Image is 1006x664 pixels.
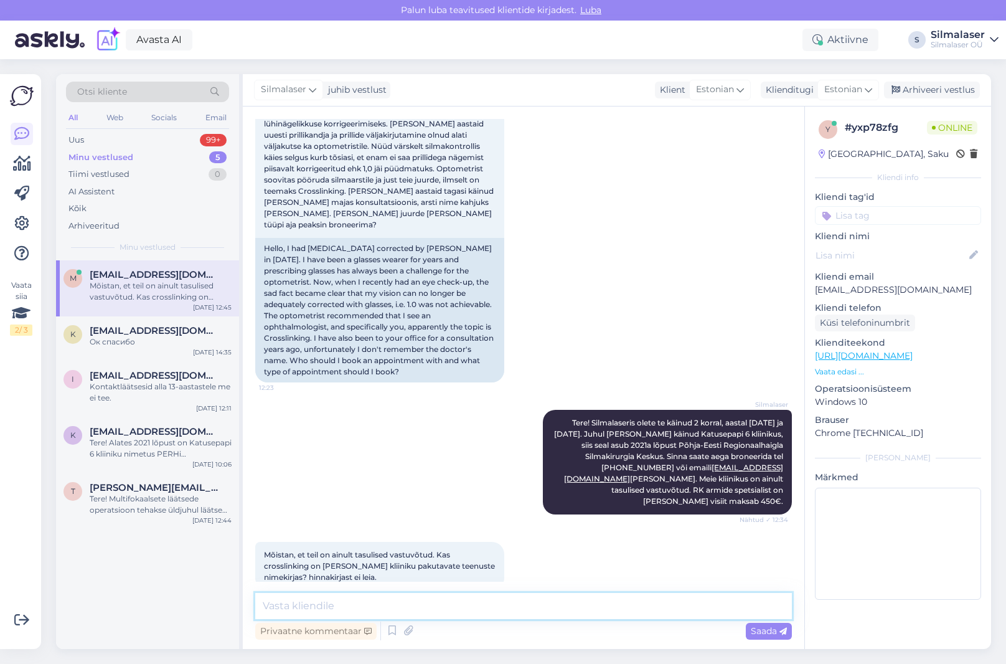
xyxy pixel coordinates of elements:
[815,172,981,183] div: Kliendi info
[203,110,229,126] div: Email
[259,383,306,392] span: 12:23
[761,83,814,97] div: Klienditugi
[815,427,981,440] p: Chrome [TECHNICAL_ID]
[931,30,999,50] a: SilmalaserSilmalaser OÜ
[740,515,788,524] span: Nähtud ✓ 12:34
[815,350,913,361] a: [URL][DOMAIN_NAME]
[825,125,830,134] span: y
[815,382,981,396] p: Operatsioonisüsteem
[815,315,915,331] div: Küsi telefoninumbrit
[192,460,232,469] div: [DATE] 10:06
[576,4,605,16] span: Luba
[68,134,84,146] div: Uus
[655,83,685,97] div: Klient
[90,325,219,336] span: kulinichm92@gmail.com
[209,151,227,164] div: 5
[741,400,788,409] span: Silmalaser
[72,374,74,384] span: i
[815,414,981,427] p: Brauser
[200,134,227,146] div: 99+
[68,151,133,164] div: Minu vestlused
[193,348,232,357] div: [DATE] 14:35
[908,31,926,49] div: S
[815,206,981,225] input: Lisa tag
[90,482,219,493] span: tatjana@atour.ee
[68,202,87,215] div: Kõik
[90,336,232,348] div: Ок спасибо
[192,516,232,525] div: [DATE] 12:44
[554,418,785,506] span: Tere! Silmalaseris olete te käinud 2 korral, aastal [DATE] ja [DATE]. Juhul [PERSON_NAME] käinud ...
[71,486,75,496] span: t
[255,623,377,640] div: Privaatne kommentaar
[70,430,76,440] span: k
[90,280,232,303] div: Mõistan, et teil on ainult tasulised vastuvõtud. Kas crosslinking on [PERSON_NAME] kliiniku pakut...
[90,437,232,460] div: Tere! Alates 2021 lõpust on Katusepapi 6 kliiniku nimetus PERHi Silmakirurgia keskus ja Te peaks ...
[816,249,967,262] input: Lisa nimi
[815,452,981,463] div: [PERSON_NAME]
[751,625,787,637] span: Saada
[264,108,496,229] span: Tere, tegin 1997. a oktoobris dr [PERSON_NAME] silmalõikus lühinägelikkuse korrigeerimiseks. [PER...
[68,168,129,181] div: Tiimi vestlused
[815,230,981,243] p: Kliendi nimi
[193,303,232,312] div: [DATE] 12:45
[845,120,927,135] div: # yxp78zfg
[196,404,232,413] div: [DATE] 12:11
[815,471,981,484] p: Märkmed
[815,336,981,349] p: Klienditeekond
[931,40,985,50] div: Silmalaser OÜ
[104,110,126,126] div: Web
[824,83,862,97] span: Estonian
[884,82,980,98] div: Arhiveeri vestlus
[927,121,977,135] span: Online
[819,148,949,161] div: [GEOGRAPHIC_DATA], Saku
[10,325,32,336] div: 2 / 3
[815,301,981,315] p: Kliendi telefon
[120,242,176,253] span: Minu vestlused
[209,168,227,181] div: 0
[95,27,121,53] img: explore-ai
[815,366,981,377] p: Vaata edasi ...
[815,283,981,296] p: [EMAIL_ADDRESS][DOMAIN_NAME]
[323,83,387,97] div: juhib vestlust
[68,220,120,232] div: Arhiveeritud
[77,85,127,98] span: Otsi kliente
[931,30,985,40] div: Silmalaser
[90,370,219,381] span: irinairarara@gmail.com
[149,110,179,126] div: Socials
[696,83,734,97] span: Estonian
[802,29,878,51] div: Aktiivne
[90,381,232,404] div: Kontaktläätsesid alla 13-aastastele me ei tee.
[90,426,219,437] span: karlerik.tender@gmail.com
[126,29,192,50] a: Avasta AI
[815,191,981,204] p: Kliendi tag'id
[815,270,981,283] p: Kliendi email
[815,396,981,409] p: Windows 10
[10,280,32,336] div: Vaata siia
[255,238,504,382] div: Hello, I had [MEDICAL_DATA] corrected by [PERSON_NAME] in [DATE]. I have been a glasses wearer fo...
[261,83,306,97] span: Silmalaser
[68,186,115,198] div: AI Assistent
[90,493,232,516] div: Tere! Multifokaalsete läätsede operatsioon tehakse üldjuhul läätsede parema toimimise huvides mõl...
[10,84,34,108] img: Askly Logo
[264,550,497,582] span: Mõistan, et teil on ainult tasulised vastuvõtud. Kas crosslinking on [PERSON_NAME] kliiniku pakut...
[90,269,219,280] span: mairipaiste77@gmail.com
[66,110,80,126] div: All
[70,273,77,283] span: m
[70,330,76,339] span: k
